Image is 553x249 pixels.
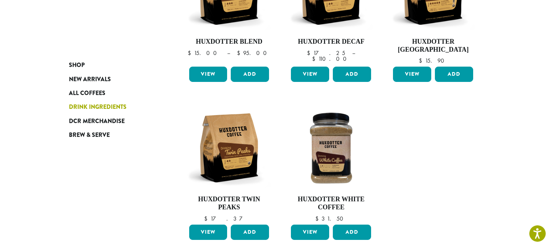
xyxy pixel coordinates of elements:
[289,195,373,211] h4: Huxdotter White Coffee
[315,215,347,222] bdi: 31.50
[69,75,111,84] span: New Arrivals
[69,117,125,126] span: DCR Merchandise
[352,49,355,57] span: –
[289,106,373,190] img: Huxdotter-White-Coffee-2lb-Container-Web.jpg
[333,67,371,82] button: Add
[237,49,243,57] span: $
[419,57,448,64] bdi: 15.90
[188,49,220,57] bdi: 15.00
[291,67,329,82] a: View
[204,215,254,222] bdi: 17.37
[187,106,271,221] a: Huxdotter Twin Peaks $17.37
[187,195,271,211] h4: Huxdotter Twin Peaks
[188,49,194,57] span: $
[69,131,110,140] span: Brew & Serve
[312,55,318,63] span: $
[393,67,431,82] a: View
[231,225,269,240] button: Add
[187,106,271,190] img: Huxdotter-Coffee-Twin-Peaks-12oz-Web-1.jpg
[419,57,425,64] span: $
[69,103,126,112] span: Drink Ingredients
[237,49,270,57] bdi: 95.00
[333,225,371,240] button: Add
[69,72,156,86] a: New Arrivals
[307,49,313,57] span: $
[69,61,85,70] span: Shop
[189,225,227,240] a: View
[69,114,156,128] a: DCR Merchandise
[312,55,350,63] bdi: 110.00
[227,49,230,57] span: –
[187,38,271,46] h4: Huxdotter Blend
[291,225,329,240] a: View
[69,128,156,142] a: Brew & Serve
[391,38,475,54] h4: Huxdotter [GEOGRAPHIC_DATA]
[307,49,345,57] bdi: 17.25
[69,89,105,98] span: All Coffees
[289,106,373,221] a: Huxdotter White Coffee $31.50
[204,215,210,222] span: $
[69,100,156,114] a: Drink Ingredients
[69,86,156,100] a: All Coffees
[231,67,269,82] button: Add
[289,38,373,46] h4: Huxdotter Decaf
[69,58,156,72] a: Shop
[315,215,322,222] span: $
[189,67,227,82] a: View
[435,67,473,82] button: Add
